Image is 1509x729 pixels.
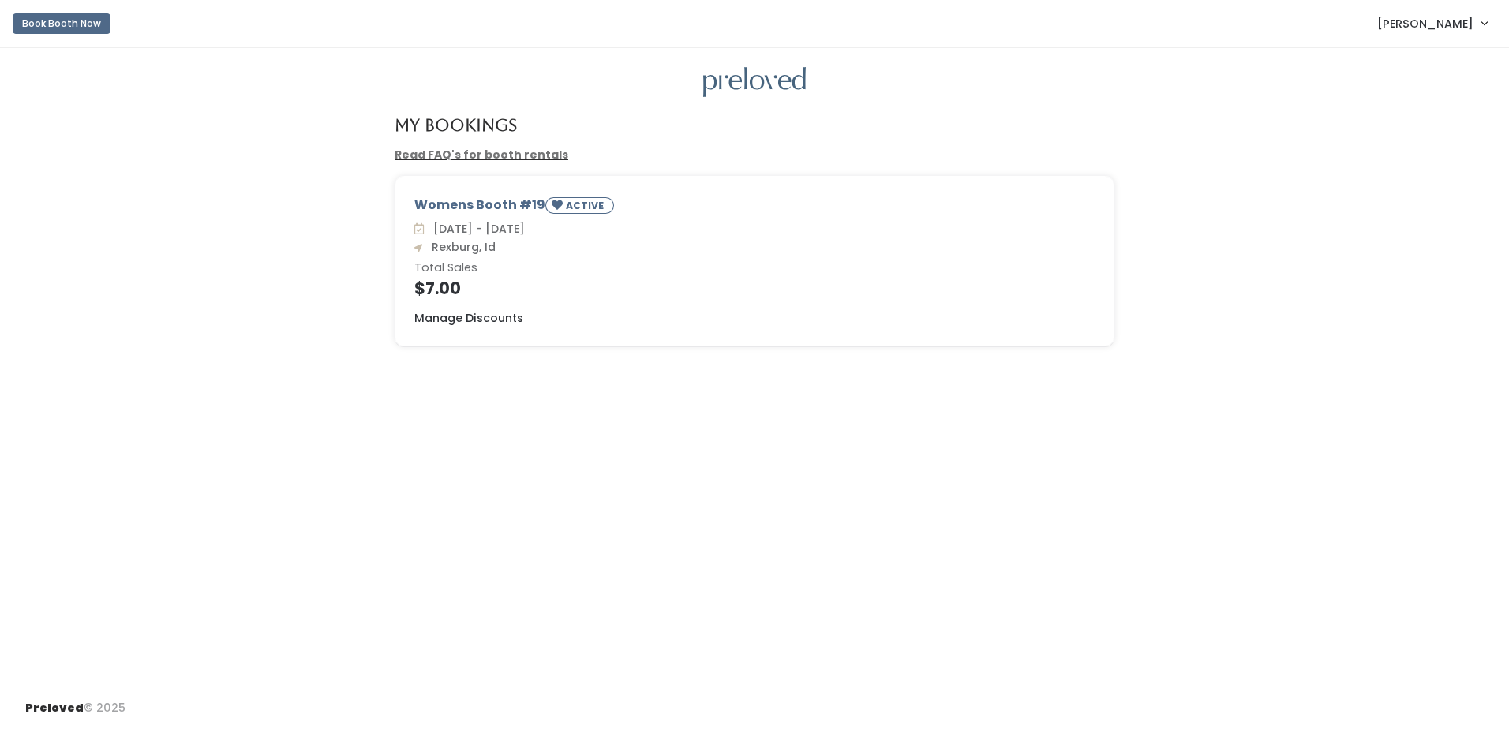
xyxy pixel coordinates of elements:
button: Book Booth Now [13,13,110,34]
h4: My Bookings [395,116,517,134]
span: [PERSON_NAME] [1377,15,1473,32]
small: ACTIVE [566,199,607,212]
a: [PERSON_NAME] [1361,6,1503,40]
a: Book Booth Now [13,6,110,41]
img: preloved logo [703,67,806,98]
span: Preloved [25,700,84,716]
a: Manage Discounts [414,310,523,327]
div: Womens Booth #19 [414,196,1095,220]
h6: Total Sales [414,262,1095,275]
u: Manage Discounts [414,310,523,326]
div: © 2025 [25,687,125,716]
span: Rexburg, Id [425,239,496,255]
span: [DATE] - [DATE] [427,221,525,237]
h4: $7.00 [414,279,1095,297]
a: Read FAQ's for booth rentals [395,147,568,163]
